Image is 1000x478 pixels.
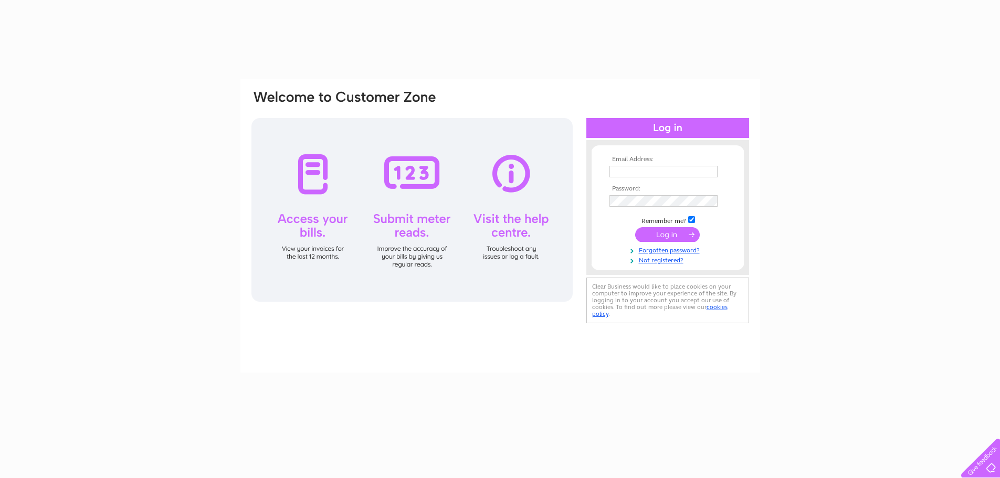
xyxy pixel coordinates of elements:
a: cookies policy [592,303,728,317]
div: Clear Business would like to place cookies on your computer to improve your experience of the sit... [586,278,749,323]
td: Remember me? [607,215,729,225]
input: Submit [635,227,700,242]
a: Not registered? [609,254,729,264]
th: Email Address: [607,156,729,163]
th: Password: [607,185,729,193]
a: Forgotten password? [609,245,729,254]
